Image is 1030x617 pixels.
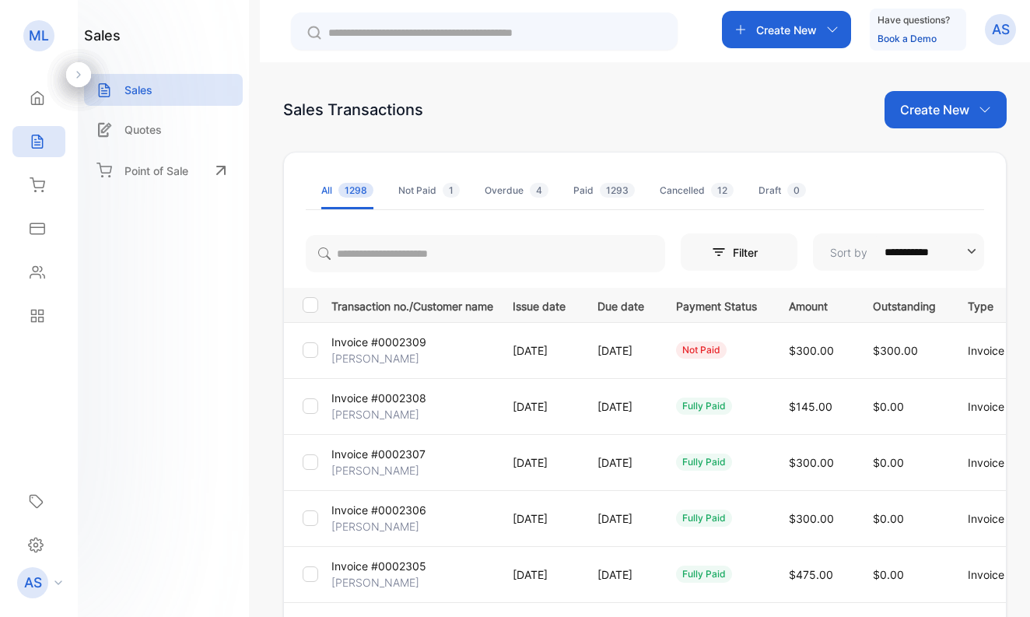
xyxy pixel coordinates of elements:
[331,558,426,574] p: Invoice #0002305
[985,11,1016,48] button: AS
[443,183,460,198] span: 1
[968,398,1014,415] p: Invoice
[676,295,757,314] p: Payment Status
[873,295,936,314] p: Outstanding
[756,22,817,38] p: Create New
[331,390,426,406] p: Invoice #0002308
[124,121,162,138] p: Quotes
[676,398,732,415] div: fully paid
[513,510,566,527] p: [DATE]
[676,342,727,359] div: not paid
[597,398,644,415] p: [DATE]
[124,82,152,98] p: Sales
[597,342,644,359] p: [DATE]
[331,518,419,535] p: [PERSON_NAME]
[24,573,42,593] p: AS
[789,512,834,525] span: $300.00
[29,26,49,46] p: ML
[597,295,644,314] p: Due date
[789,400,832,413] span: $145.00
[660,184,734,198] div: Cancelled
[813,233,984,271] button: Sort by
[84,25,121,46] h1: sales
[485,184,548,198] div: Overdue
[676,566,732,583] div: fully paid
[573,184,635,198] div: Paid
[873,344,918,357] span: $300.00
[885,91,1007,128] button: Create New
[968,342,1014,359] p: Invoice
[787,183,806,198] span: 0
[830,244,867,261] p: Sort by
[789,568,833,581] span: $475.00
[597,454,644,471] p: [DATE]
[789,456,834,469] span: $300.00
[331,574,419,591] p: [PERSON_NAME]
[758,184,806,198] div: Draft
[789,344,834,357] span: $300.00
[992,19,1010,40] p: AS
[873,512,904,525] span: $0.00
[124,163,188,179] p: Point of Sale
[676,454,732,471] div: fully paid
[722,11,851,48] button: Create New
[968,454,1014,471] p: Invoice
[84,114,243,145] a: Quotes
[965,552,1030,617] iframe: LiveChat chat widget
[968,295,1014,314] p: Type
[873,456,904,469] span: $0.00
[968,510,1014,527] p: Invoice
[513,295,566,314] p: Issue date
[398,184,460,198] div: Not Paid
[597,510,644,527] p: [DATE]
[789,295,841,314] p: Amount
[513,454,566,471] p: [DATE]
[900,100,969,119] p: Create New
[331,446,426,462] p: Invoice #0002307
[513,342,566,359] p: [DATE]
[597,566,644,583] p: [DATE]
[84,153,243,188] a: Point of Sale
[878,33,937,44] a: Book a Demo
[878,12,950,28] p: Have questions?
[331,462,419,479] p: [PERSON_NAME]
[513,566,566,583] p: [DATE]
[331,334,426,350] p: Invoice #0002309
[331,502,426,518] p: Invoice #0002306
[600,183,635,198] span: 1293
[530,183,548,198] span: 4
[283,98,423,121] div: Sales Transactions
[84,74,243,106] a: Sales
[331,350,419,366] p: [PERSON_NAME]
[676,510,732,527] div: fully paid
[513,398,566,415] p: [DATE]
[873,400,904,413] span: $0.00
[331,406,419,422] p: [PERSON_NAME]
[321,184,373,198] div: All
[338,183,373,198] span: 1298
[711,183,734,198] span: 12
[873,568,904,581] span: $0.00
[331,295,493,314] p: Transaction no./Customer name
